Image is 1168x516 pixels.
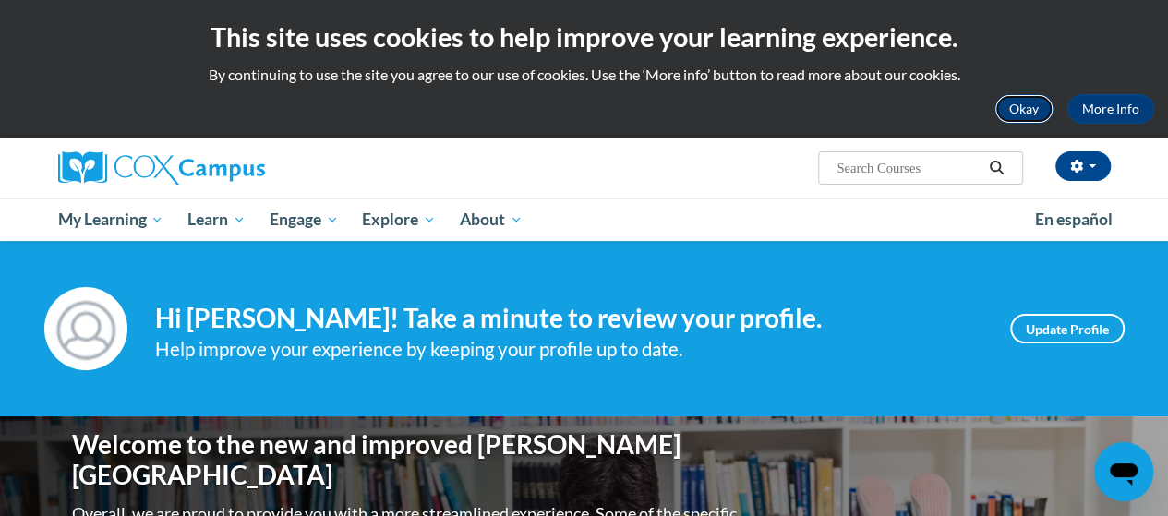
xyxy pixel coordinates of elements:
[994,94,1054,124] button: Okay
[155,303,982,334] h4: Hi [PERSON_NAME]! Take a minute to review your profile.
[155,334,982,365] div: Help improve your experience by keeping your profile up to date.
[72,429,741,491] h1: Welcome to the new and improved [PERSON_NAME][GEOGRAPHIC_DATA]
[982,157,1010,179] button: Search
[1094,442,1153,501] iframe: Button to launch messaging window
[1055,151,1111,181] button: Account Settings
[460,209,523,231] span: About
[44,198,1125,241] div: Main menu
[57,209,163,231] span: My Learning
[58,151,391,185] a: Cox Campus
[362,209,436,231] span: Explore
[448,198,535,241] a: About
[350,198,448,241] a: Explore
[14,18,1154,55] h2: This site uses cookies to help improve your learning experience.
[175,198,258,241] a: Learn
[58,151,265,185] img: Cox Campus
[1023,200,1125,239] a: En español
[14,65,1154,85] p: By continuing to use the site you agree to our use of cookies. Use the ‘More info’ button to read...
[1067,94,1154,124] a: More Info
[46,198,176,241] a: My Learning
[44,287,127,370] img: Profile Image
[270,209,339,231] span: Engage
[258,198,351,241] a: Engage
[1035,210,1113,229] span: En español
[1010,314,1125,343] a: Update Profile
[187,209,246,231] span: Learn
[835,157,982,179] input: Search Courses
